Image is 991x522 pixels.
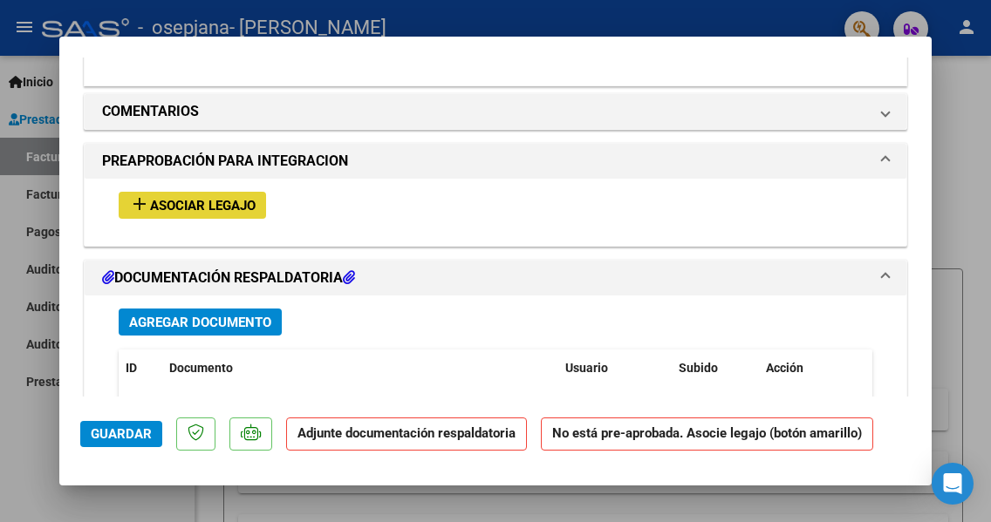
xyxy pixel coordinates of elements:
[85,144,906,179] mat-expansion-panel-header: PREAPROBACIÓN PARA INTEGRACION
[91,426,152,442] span: Guardar
[162,349,558,387] datatable-header-cell: Documento
[102,268,355,288] h1: DOCUMENTACIÓN RESPALDATORIA
[126,361,137,375] span: ID
[150,198,256,214] span: Asociar Legajo
[85,261,906,295] mat-expansion-panel-header: DOCUMENTACIÓN RESPALDATORIA
[766,361,803,375] span: Acción
[672,349,759,387] datatable-header-cell: Subido
[119,192,266,219] button: Asociar Legajo
[297,425,516,441] strong: Adjunte documentación respaldatoria
[541,417,873,451] strong: No está pre-aprobada. Asocie legajo (botón amarillo)
[759,349,846,387] datatable-header-cell: Acción
[565,361,608,375] span: Usuario
[102,101,199,122] h1: COMENTARIOS
[129,315,271,330] span: Agregar Documento
[558,349,672,387] datatable-header-cell: Usuario
[85,94,906,129] mat-expansion-panel-header: COMENTARIOS
[932,463,974,505] div: Open Intercom Messenger
[119,349,162,387] datatable-header-cell: ID
[169,361,233,375] span: Documento
[129,193,150,214] mat-icon: add
[119,308,282,336] button: Agregar Documento
[85,179,906,246] div: PREAPROBACIÓN PARA INTEGRACION
[80,421,162,447] button: Guardar
[102,151,348,172] h1: PREAPROBACIÓN PARA INTEGRACION
[679,361,718,375] span: Subido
